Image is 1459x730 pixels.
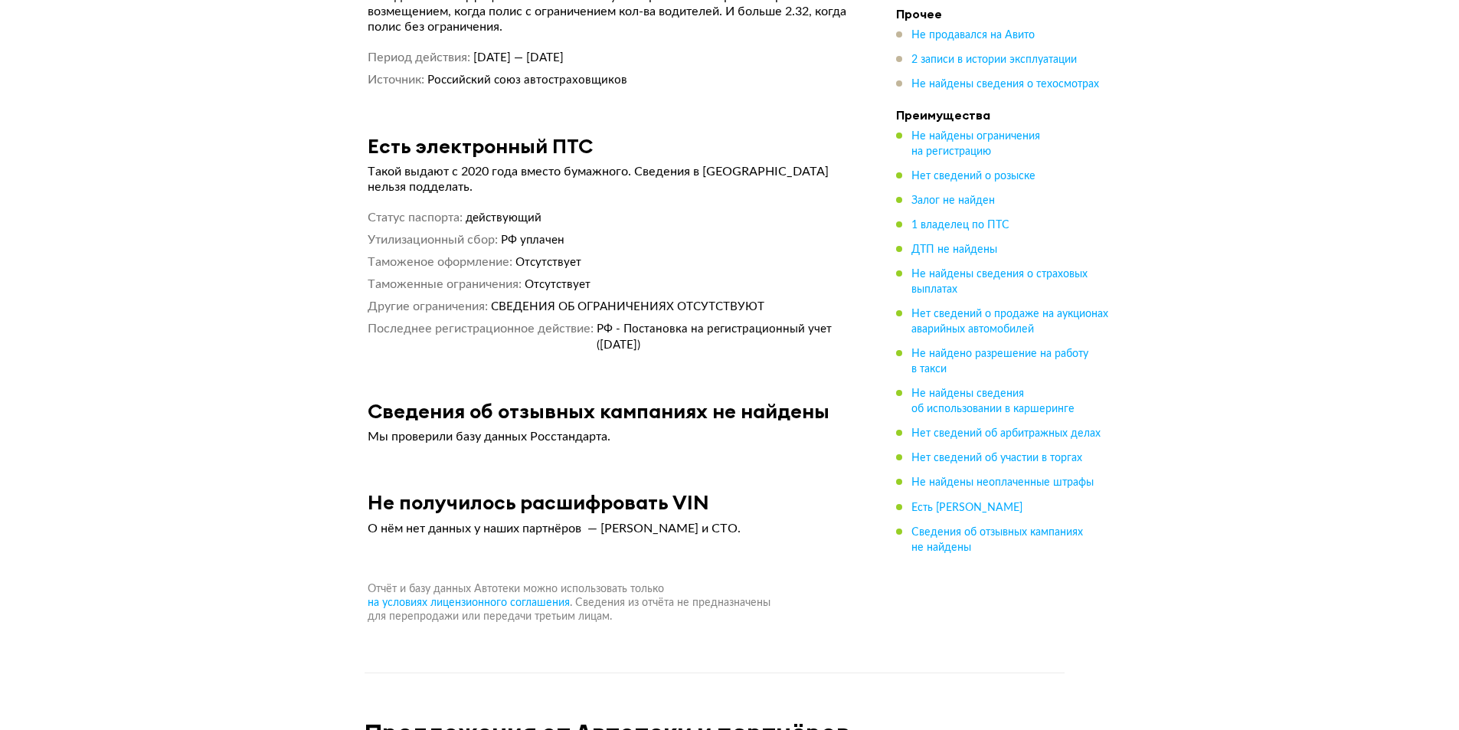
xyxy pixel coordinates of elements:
span: Не найдены сведения о техосмотрах [911,79,1099,90]
span: Не найдены сведения о страховых выплатах [911,269,1088,295]
span: Нет сведений о продаже на аукционах аварийных автомобилей [911,309,1108,335]
p: Такой выдают с 2020 года вместо бумажного. Сведения в [GEOGRAPHIC_DATA] нельзя подделать. [368,164,850,195]
span: Российский союз автостраховщиков [427,74,627,86]
span: Залог не найден [911,195,995,206]
span: 2 записи в истории эксплуатации [911,54,1077,65]
span: Не найдены сведения об использовании в каршеринге [911,388,1075,414]
dt: Последнее регистрационное действие [368,321,594,353]
span: Нет сведений о розыске [911,171,1035,182]
dt: Другие ограничения [368,299,488,315]
dt: Период действия [368,50,470,66]
span: Не найдены неоплаченные штрафы [911,477,1094,488]
dt: Утилизационный сбор [368,232,498,248]
p: О нём нет данных у наших партнёров — [PERSON_NAME] и СТО. [368,521,850,536]
span: [DATE] — [DATE] [473,52,564,64]
span: Не найдены ограничения на регистрацию [911,131,1040,157]
span: Есть [PERSON_NAME] [911,502,1022,512]
dt: Источник [368,72,424,88]
span: ДТП не найдены [911,244,997,255]
span: Отсутствует [525,279,590,290]
h4: Преимущества [896,107,1111,123]
dt: Статус паспорта [368,210,463,226]
span: Не найдено разрешение на работу в такси [911,349,1088,375]
span: Нет сведений об арбитражных делах [911,428,1101,439]
span: на условиях лицензионного соглашения [368,597,570,608]
span: Нет сведений об участии в торгах [911,453,1082,463]
span: РФ - Постановка на регистрационный учет ([DATE]) [597,323,832,351]
h4: Прочее [896,6,1111,21]
h3: Не получилось расшифровать VIN [368,490,709,514]
span: действующий [466,212,541,224]
h3: Есть электронный ПТС [368,134,593,158]
h3: Сведения об отзывных кампаниях не найдены [368,399,829,423]
span: Не продавался на Авито [911,30,1035,41]
div: Отчёт и базу данных Автотеки можно использовать только . Сведения из отчёта не предназначены для ... [349,582,869,624]
span: Отсутствует [515,257,581,268]
dt: Таможеное оформление [368,254,512,270]
span: РФ уплачен [501,234,564,246]
span: СВЕДЕНИЯ ОБ ОГРАНИЧЕНИЯХ ОТСУТСТВУЮТ [491,301,764,313]
dt: Таможенные ограничения [368,277,522,293]
p: Мы проверили базу данных Росстандарта. [368,429,850,444]
span: 1 владелец по ПТС [911,220,1009,231]
span: Сведения об отзывных кампаниях не найдены [911,526,1083,552]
